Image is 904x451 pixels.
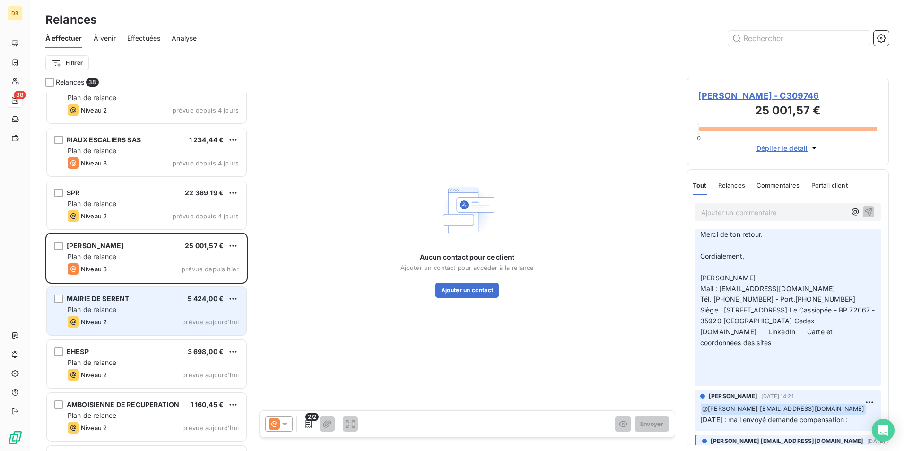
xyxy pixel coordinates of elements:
[45,11,96,28] h3: Relances
[700,306,877,325] span: Siège : [STREET_ADDRESS] Le Cassiopée - BP 72067 - 35920 [GEOGRAPHIC_DATA] Cedex
[68,358,116,366] span: Plan de relance
[709,392,757,400] span: [PERSON_NAME]
[718,182,745,189] span: Relances
[68,252,116,260] span: Plan de relance
[700,252,744,260] span: Cordialement,
[191,400,224,408] span: 1 160,45 €
[86,78,98,87] span: 38
[81,318,107,326] span: Niveau 2
[761,393,794,399] span: [DATE] 14:21
[700,230,763,238] span: Merci de ton retour.
[700,328,834,347] span: [DOMAIN_NAME] LinkedIn Carte et coordonnées des sites
[81,265,107,273] span: Niveau 3
[435,283,499,298] button: Ajouter un contact
[697,134,701,142] span: 0
[698,102,877,121] h3: 25 001,57 €
[172,34,197,43] span: Analyse
[67,189,79,197] span: SPR
[81,159,107,167] span: Niveau 3
[635,416,669,432] button: Envoyer
[67,400,179,408] span: AMBOISIENNE DE RECUPERATION
[68,199,116,208] span: Plan de relance
[811,182,848,189] span: Portail client
[182,318,239,326] span: prévue aujourd’hui
[182,371,239,379] span: prévue aujourd’hui
[67,347,89,356] span: EHESP
[56,78,84,87] span: Relances
[185,242,224,250] span: 25 001,57 €
[68,411,116,419] span: Plan de relance
[867,438,901,444] span: [DATE] 08:27
[701,404,866,415] span: @ [PERSON_NAME] [EMAIL_ADDRESS][DOMAIN_NAME]
[68,94,116,102] span: Plan de relance
[45,55,89,70] button: Filtrer
[700,416,848,424] span: [DATE] : mail envoyé demande compensation :
[81,424,107,432] span: Niveau 2
[711,437,863,445] span: [PERSON_NAME] [EMAIL_ADDRESS][DOMAIN_NAME]
[185,189,224,197] span: 22 369,19 €
[189,136,224,144] span: 1 234,44 €
[182,424,239,432] span: prévue aujourd’hui
[45,93,248,451] div: grid
[14,91,26,99] span: 38
[67,242,123,250] span: [PERSON_NAME]
[173,212,239,220] span: prévue depuis 4 jours
[68,147,116,155] span: Plan de relance
[872,419,895,442] div: Open Intercom Messenger
[756,182,800,189] span: Commentaires
[173,106,239,114] span: prévue depuis 4 jours
[127,34,161,43] span: Effectuées
[188,347,224,356] span: 3 698,00 €
[188,295,224,303] span: 5 424,00 €
[173,159,239,167] span: prévue depuis 4 jours
[8,430,23,445] img: Logo LeanPay
[8,6,23,21] div: DB
[700,285,835,293] span: Mail : [EMAIL_ADDRESS][DOMAIN_NAME]
[182,265,239,273] span: prévue depuis hier
[700,295,855,303] span: Tél. [PHONE_NUMBER] - Port.[PHONE_NUMBER]
[68,305,116,313] span: Plan de relance
[693,182,707,189] span: Tout
[756,143,808,153] span: Déplier le détail
[400,264,534,271] span: Ajouter un contact pour accéder à la relance
[420,252,514,262] span: Aucun contact pour ce client
[81,212,107,220] span: Niveau 2
[81,106,107,114] span: Niveau 2
[67,136,141,144] span: RIAUX ESCALIERS SAS
[698,89,877,102] span: [PERSON_NAME] - C309746
[81,371,107,379] span: Niveau 2
[437,181,497,241] img: Empty state
[728,31,870,46] input: Rechercher
[754,143,822,154] button: Déplier le détail
[305,413,319,421] span: 2/2
[700,274,756,282] span: [PERSON_NAME]
[45,34,82,43] span: À effectuer
[67,295,129,303] span: MAIRIE DE SERENT
[94,34,116,43] span: À venir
